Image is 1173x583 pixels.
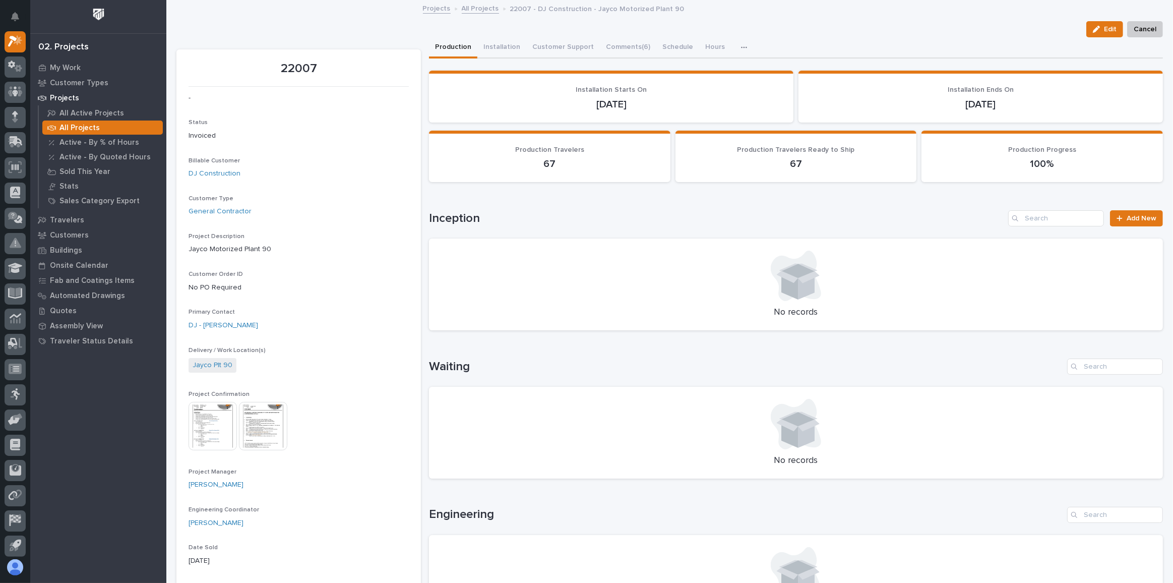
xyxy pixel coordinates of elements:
p: Active - By % of Hours [59,138,139,147]
a: Projects [30,90,166,105]
a: Add New [1110,210,1163,226]
p: Customer Types [50,79,108,88]
p: No records [441,307,1151,318]
p: Invoiced [189,131,409,141]
a: Assembly View [30,318,166,333]
a: DJ - [PERSON_NAME] [189,320,258,331]
button: Hours [699,37,731,59]
a: Active - By Quoted Hours [39,150,166,164]
p: Stats [59,182,79,191]
p: 100% [934,158,1151,170]
a: Automated Drawings [30,288,166,303]
button: Schedule [656,37,699,59]
span: Cancel [1134,23,1156,35]
p: Jayco Motorized Plant 90 [189,244,409,255]
span: Status [189,120,208,126]
span: Engineering Coordinator [189,507,259,513]
p: 22007 [189,62,409,76]
a: [PERSON_NAME] [189,480,243,490]
a: All Active Projects [39,106,166,120]
a: General Contractor [189,206,252,217]
p: Travelers [50,216,84,225]
span: Project Confirmation [189,391,250,397]
span: Primary Contact [189,309,235,315]
span: Project Manager [189,469,236,475]
p: Buildings [50,246,82,255]
a: Sold This Year [39,164,166,179]
div: Notifications [13,12,26,28]
p: Customers [50,231,89,240]
a: Travelers [30,212,166,227]
span: Add New [1127,215,1156,222]
h1: Waiting [429,360,1063,374]
p: Sold This Year [59,167,110,177]
span: Edit [1104,25,1117,34]
span: Delivery / Work Location(s) [189,347,266,354]
p: My Work [50,64,81,73]
p: 22007 - DJ Construction - Jayco Motorized Plant 90 [510,3,685,14]
p: All Projects [59,124,100,133]
p: All Active Projects [59,109,124,118]
p: Onsite Calendar [50,261,108,270]
p: Projects [50,94,79,103]
button: Notifications [5,6,26,27]
span: Project Description [189,234,244,240]
h1: Inception [429,211,1004,226]
p: No PO Required [189,282,409,293]
input: Search [1067,359,1163,375]
a: Buildings [30,243,166,258]
p: No records [441,455,1151,467]
span: Production Travelers Ready to Ship [737,146,855,153]
a: Jayco Plt 90 [193,360,232,371]
div: 02. Projects [38,42,89,53]
a: Quotes [30,303,166,318]
a: DJ Construction [189,168,240,179]
a: Fab and Coatings Items [30,273,166,288]
a: All Projects [462,2,499,14]
a: Projects [423,2,451,14]
a: Onsite Calendar [30,258,166,273]
a: Customers [30,227,166,243]
span: Installation Starts On [576,86,647,93]
p: [DATE] [189,556,409,566]
img: Workspace Logo [89,5,108,24]
span: Installation Ends On [948,86,1014,93]
a: Customer Types [30,75,166,90]
button: Customer Support [526,37,600,59]
button: Cancel [1127,21,1163,37]
p: Active - By Quoted Hours [59,153,151,162]
span: Customer Order ID [189,271,243,277]
p: 67 [688,158,905,170]
p: [DATE] [811,98,1151,110]
a: Sales Category Export [39,194,166,208]
span: Customer Type [189,196,233,202]
a: Active - By % of Hours [39,135,166,149]
p: 67 [441,158,658,170]
input: Search [1067,507,1163,523]
p: Assembly View [50,322,103,331]
p: [DATE] [441,98,781,110]
p: - [189,93,409,103]
span: Production Travelers [515,146,584,153]
button: users-avatar [5,557,26,578]
button: Edit [1086,21,1123,37]
p: Fab and Coatings Items [50,276,135,285]
p: Sales Category Export [59,197,140,206]
p: Quotes [50,307,77,316]
p: Automated Drawings [50,291,125,301]
span: Date Sold [189,545,218,551]
button: Installation [477,37,526,59]
span: Production Progress [1008,146,1076,153]
a: Stats [39,179,166,193]
input: Search [1008,210,1104,226]
button: Comments (6) [600,37,656,59]
a: All Projects [39,121,166,135]
a: [PERSON_NAME] [189,518,243,529]
a: Traveler Status Details [30,333,166,348]
button: Production [429,37,477,59]
span: Billable Customer [189,158,240,164]
p: Traveler Status Details [50,337,133,346]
